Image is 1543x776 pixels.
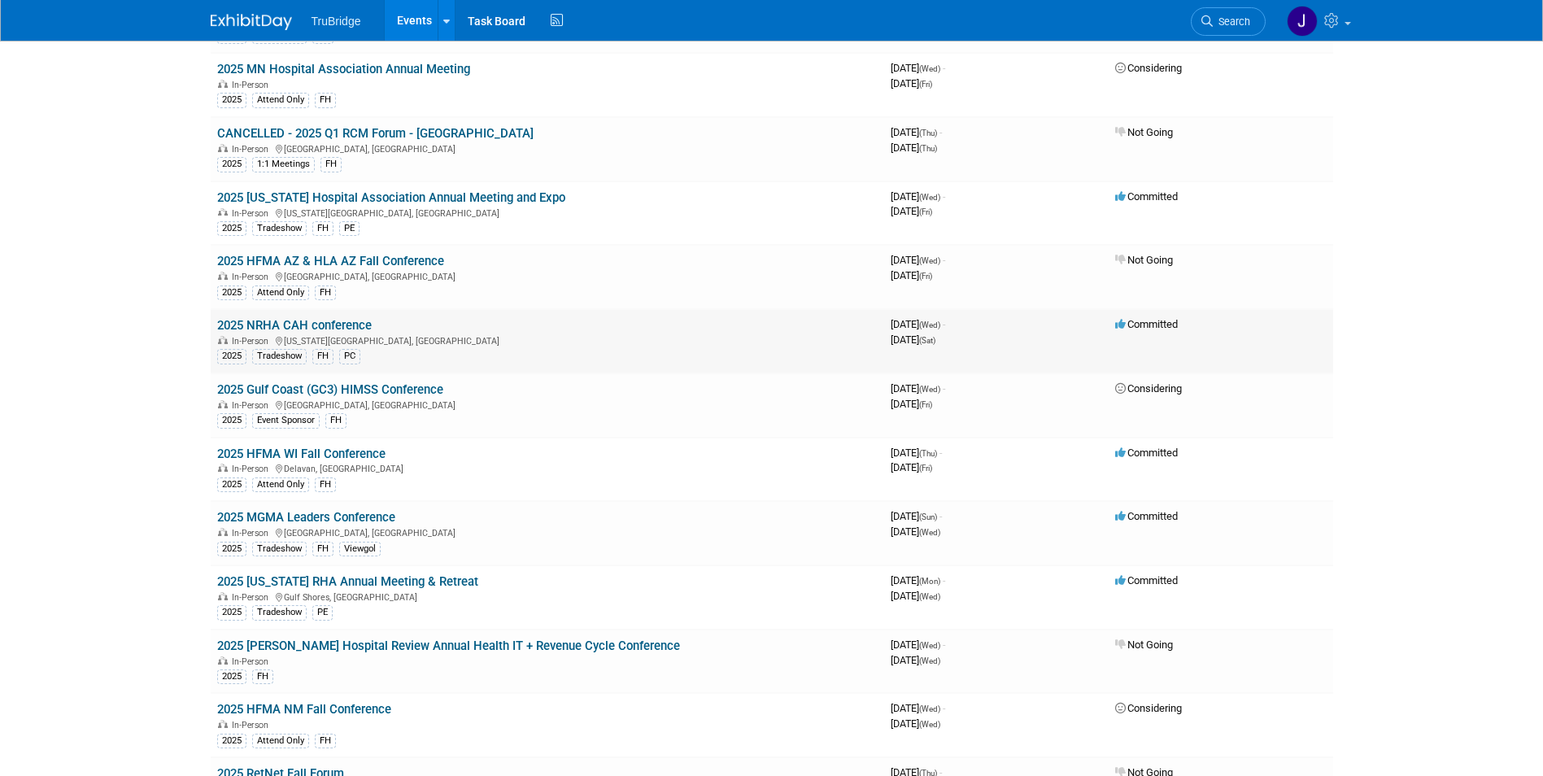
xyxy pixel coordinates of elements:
span: - [943,254,945,266]
a: 2025 NRHA CAH conference [217,318,372,333]
div: 2025 [217,605,246,620]
span: Committed [1115,574,1178,586]
span: [DATE] [891,142,937,154]
span: - [943,574,945,586]
span: - [943,702,945,714]
span: In-Person [232,720,273,730]
img: In-Person Event [218,720,228,728]
a: 2025 HFMA NM Fall Conference [217,702,391,717]
span: (Wed) [919,256,940,265]
span: (Thu) [919,449,937,458]
a: CANCELLED - 2025 Q1 RCM Forum - [GEOGRAPHIC_DATA] [217,126,534,141]
span: [DATE] [891,590,940,602]
img: In-Person Event [218,144,228,152]
span: In-Person [232,528,273,538]
div: Tradeshow [252,605,307,620]
span: TruBridge [312,15,361,28]
span: - [943,62,945,74]
span: (Sun) [919,512,937,521]
span: (Wed) [919,528,940,537]
span: In-Person [232,208,273,219]
div: FH [320,157,342,172]
div: FH [312,542,333,556]
a: 2025 MGMA Leaders Conference [217,510,395,525]
span: In-Person [232,336,273,347]
div: [US_STATE][GEOGRAPHIC_DATA], [GEOGRAPHIC_DATA] [217,206,878,219]
span: [DATE] [891,574,945,586]
div: Attend Only [252,286,309,300]
span: (Wed) [919,704,940,713]
span: (Wed) [919,193,940,202]
div: [US_STATE][GEOGRAPHIC_DATA], [GEOGRAPHIC_DATA] [217,334,878,347]
div: 2025 [217,221,246,236]
span: In-Person [232,656,273,667]
span: [DATE] [891,254,945,266]
span: (Thu) [919,129,937,137]
div: 2025 [217,542,246,556]
span: (Wed) [919,720,940,729]
div: FH [252,669,273,684]
img: In-Person Event [218,272,228,280]
span: (Wed) [919,656,940,665]
span: [DATE] [891,205,932,217]
div: Gulf Shores, [GEOGRAPHIC_DATA] [217,590,878,603]
span: (Wed) [919,641,940,650]
div: 2025 [217,286,246,300]
div: PE [312,605,333,620]
span: - [943,382,945,395]
div: [GEOGRAPHIC_DATA], [GEOGRAPHIC_DATA] [217,142,878,155]
div: FH [312,349,333,364]
div: 2025 [217,734,246,748]
span: In-Person [232,592,273,603]
span: (Mon) [919,577,940,586]
span: [DATE] [891,190,945,203]
a: Search [1191,7,1266,36]
span: - [939,447,942,459]
div: 2025 [217,93,246,107]
span: In-Person [232,80,273,90]
span: [DATE] [891,398,932,410]
span: (Fri) [919,272,932,281]
span: [DATE] [891,654,940,666]
img: ExhibitDay [211,14,292,30]
span: [DATE] [891,126,942,138]
span: [DATE] [891,461,932,473]
span: In-Person [232,144,273,155]
img: In-Person Event [218,80,228,88]
div: Viewgol [339,542,381,556]
span: (Wed) [919,592,940,601]
div: FH [315,93,336,107]
span: [DATE] [891,447,942,459]
span: Committed [1115,510,1178,522]
a: 2025 MN Hospital Association Annual Meeting [217,62,470,76]
div: 2025 [217,413,246,428]
div: FH [312,221,333,236]
div: FH [315,734,336,748]
span: [DATE] [891,77,932,89]
span: [DATE] [891,334,935,346]
span: - [939,126,942,138]
span: [DATE] [891,639,945,651]
a: 2025 HFMA WI Fall Conference [217,447,386,461]
div: Attend Only [252,477,309,492]
div: 2025 [217,349,246,364]
span: [DATE] [891,382,945,395]
span: (Fri) [919,207,932,216]
div: FH [315,477,336,492]
div: FH [325,413,347,428]
span: (Wed) [919,385,940,394]
span: - [943,639,945,651]
div: 2025 [217,477,246,492]
span: (Sat) [919,336,935,345]
span: [DATE] [891,62,945,74]
div: PE [339,221,360,236]
div: Tradeshow [252,221,307,236]
img: In-Person Event [218,208,228,216]
span: Considering [1115,382,1182,395]
span: (Thu) [919,144,937,153]
a: 2025 HFMA AZ & HLA AZ Fall Conference [217,254,444,268]
span: [DATE] [891,717,940,730]
span: [DATE] [891,702,945,714]
div: Tradeshow [252,349,307,364]
span: Committed [1115,447,1178,459]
